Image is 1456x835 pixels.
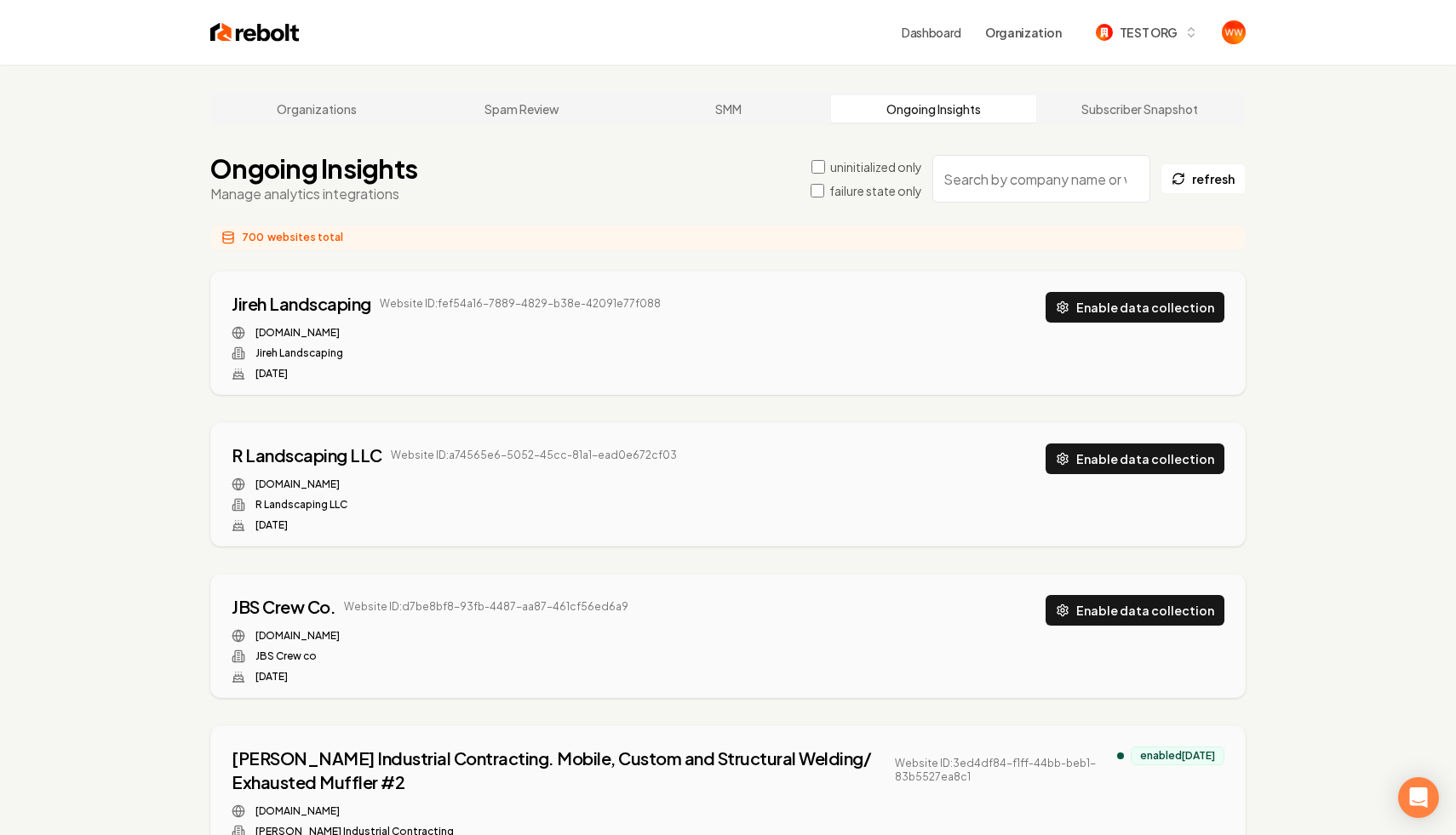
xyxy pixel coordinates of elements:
a: [DOMAIN_NAME] [255,326,340,340]
div: Website [232,478,677,491]
button: Enable data collection [1046,292,1224,323]
span: Website ID: a74565e6-5052-45cc-81a1-ead0e672cf03 [391,449,677,462]
a: Dashboard [902,24,961,41]
label: failure state only [829,182,922,199]
button: refresh [1161,163,1246,194]
a: R Landscaping LLC [232,443,382,467]
a: Organizations [214,95,420,123]
span: Website ID: d7be8bf8-93fb-4487-aa87-461cf56ed6a9 [344,600,628,614]
a: SMM [625,95,831,123]
span: websites total [267,231,343,244]
div: Open Intercom Messenger [1398,777,1439,818]
span: Website ID: fef54a16-7889-4829-b38e-42091e77f088 [380,297,661,311]
span: 700 [242,231,264,244]
a: Ongoing Insights [831,95,1037,123]
button: Open user button [1222,20,1246,44]
a: [DOMAIN_NAME] [255,629,340,643]
div: Website [232,326,661,340]
button: Enable data collection [1046,595,1224,626]
input: Search by company name or website ID [932,155,1150,203]
span: Website ID: 3ed4df84-f1ff-44bb-beb1-83b5527ea8c1 [895,757,1117,784]
img: TEST ORG [1096,24,1113,41]
a: Spam Review [420,95,626,123]
button: Organization [975,17,1072,48]
img: Will Wallace [1222,20,1246,44]
a: [DOMAIN_NAME] [255,478,340,491]
h1: Ongoing Insights [210,153,417,184]
a: Subscriber Snapshot [1036,95,1242,123]
div: Website [232,804,1117,818]
a: Jireh Landscaping [232,292,371,316]
label: uninitialized only [830,158,922,175]
button: Enable data collection [1046,443,1224,474]
span: TEST ORG [1120,24,1178,42]
a: JBS Crew Co. [232,595,335,619]
img: Rebolt Logo [210,20,300,44]
a: [PERSON_NAME] Industrial Contracting. Mobile, Custom and Structural Welding/ Exhausted Muffler #2 [232,746,886,794]
div: enabled [DATE] [1131,746,1224,765]
a: [DOMAIN_NAME] [255,804,340,818]
div: analytics enabled [1117,752,1124,759]
div: Website [232,629,628,643]
p: Manage analytics integrations [210,184,417,204]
